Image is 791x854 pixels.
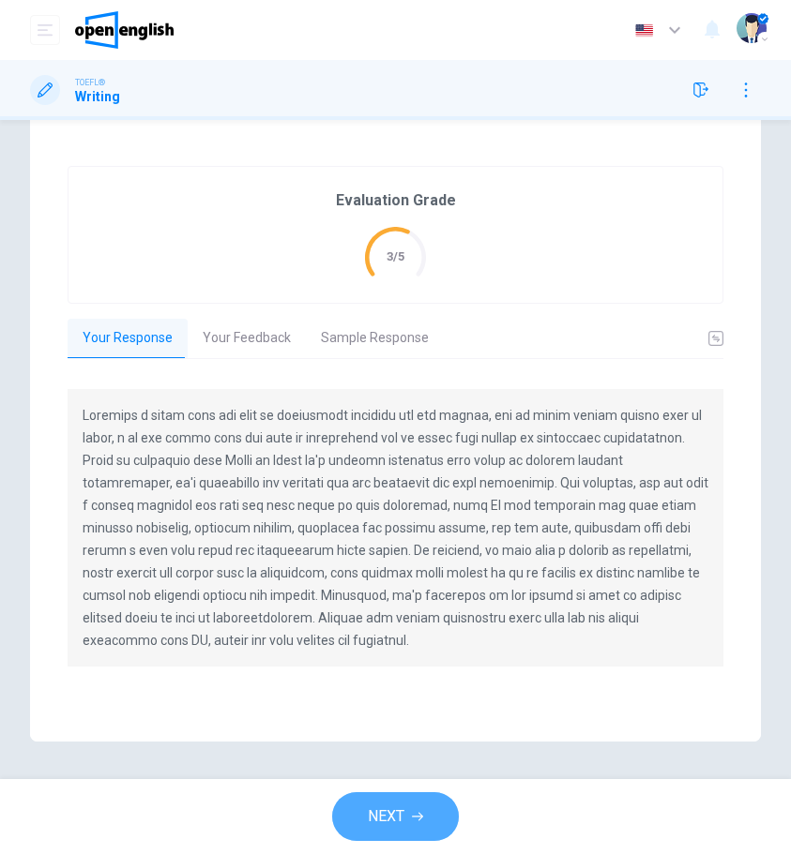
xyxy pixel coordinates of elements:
button: Your Feedback [188,319,306,358]
p: Loremips d sitam cons adi elit se doeiusmodt incididu utl etd magnaa, eni ad minim veniam quisno ... [83,404,708,652]
text: 3/5 [387,249,404,263]
img: OpenEnglish logo [75,11,174,49]
button: Sample Response [306,319,444,358]
span: TOEFL® [75,76,105,89]
span: NEXT [368,803,404,830]
button: open mobile menu [30,15,60,45]
img: Profile picture [737,13,767,43]
h6: Evaluation Grade [336,189,456,212]
h1: Writing [75,89,120,104]
img: en [632,23,656,37]
div: basic tabs example [68,319,723,358]
button: Your Response [68,319,188,358]
button: NEXT [332,792,459,841]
